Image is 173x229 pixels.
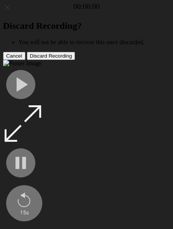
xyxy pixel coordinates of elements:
h2: Discard Recording? [3,21,170,31]
img: Poster Image [3,60,42,67]
li: You will not be able to recover this once discarded. [18,39,170,46]
button: Cancel [3,52,25,60]
button: Discard Recording [27,52,75,60]
a: 00:00:00 [73,2,100,11]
